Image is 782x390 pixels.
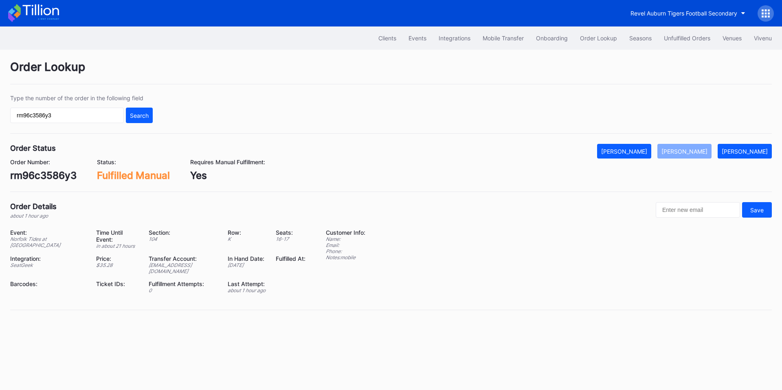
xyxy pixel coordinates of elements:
button: Revel Auburn Tigers Football Secondary [624,6,751,21]
div: Event: [10,229,86,236]
button: Onboarding [530,31,574,46]
div: Fulfilled At: [276,255,305,262]
div: in about 21 hours [96,243,138,249]
button: Save [742,202,772,218]
div: Row: [228,229,266,236]
div: Price: [96,255,138,262]
button: Search [126,108,153,123]
div: Vivenu [754,35,772,42]
div: 104 [149,236,217,242]
div: Notes: mobile [326,254,365,260]
div: Unfulfilled Orders [664,35,710,42]
div: Norfolk Tides at [GEOGRAPHIC_DATA] [10,236,86,248]
div: Order Lookup [580,35,617,42]
div: Transfer Account: [149,255,217,262]
button: [PERSON_NAME] [597,144,651,159]
button: Integrations [433,31,477,46]
div: Order Status [10,144,56,152]
div: 0 [149,287,217,293]
div: Seasons [629,35,652,42]
div: about 1 hour ago [10,213,57,219]
div: Clients [378,35,396,42]
div: rm96c3586y3 [10,170,77,181]
div: Revel Auburn Tigers Football Secondary [630,10,737,17]
button: [PERSON_NAME] [718,144,772,159]
div: Yes [190,170,265,181]
div: Customer Info: [326,229,365,236]
input: Enter new email [656,202,740,218]
div: Time Until Event: [96,229,138,243]
div: Requires Manual Fulfillment: [190,159,265,165]
div: Integration: [10,255,86,262]
button: Unfulfilled Orders [658,31,716,46]
div: Venues [723,35,742,42]
div: Section: [149,229,217,236]
button: Clients [372,31,402,46]
div: Last Attempt: [228,280,266,287]
div: Search [130,112,149,119]
div: Email: [326,242,365,248]
div: [DATE] [228,262,266,268]
button: [PERSON_NAME] [657,144,712,159]
div: Order Details [10,202,57,211]
div: Order Lookup [10,60,772,84]
input: GT59662 [10,108,124,123]
div: Seats: [276,229,305,236]
div: Fulfillment Attempts: [149,280,217,287]
div: [PERSON_NAME] [661,148,707,155]
div: SeatGeek [10,262,86,268]
div: [PERSON_NAME] [722,148,768,155]
button: Seasons [623,31,658,46]
div: Type the number of the order in the following field [10,95,153,101]
div: $ 35.28 [96,262,138,268]
div: Events [409,35,426,42]
button: Venues [716,31,748,46]
div: Save [750,207,764,214]
div: Status: [97,159,170,165]
div: Fulfilled Manual [97,170,170,181]
div: Name: [326,236,365,242]
div: K [228,236,266,242]
div: In Hand Date: [228,255,266,262]
div: [EMAIL_ADDRESS][DOMAIN_NAME] [149,262,217,274]
div: Order Number: [10,159,77,165]
div: [PERSON_NAME] [601,148,647,155]
div: about 1 hour ago [228,287,266,293]
div: Ticket IDs: [96,280,138,287]
button: Order Lookup [574,31,623,46]
button: Mobile Transfer [477,31,530,46]
button: Vivenu [748,31,778,46]
div: Integrations [439,35,470,42]
div: Onboarding [536,35,568,42]
div: Phone: [326,248,365,254]
button: Events [402,31,433,46]
div: 16 - 17 [276,236,305,242]
div: Barcodes: [10,280,86,287]
div: Mobile Transfer [483,35,524,42]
